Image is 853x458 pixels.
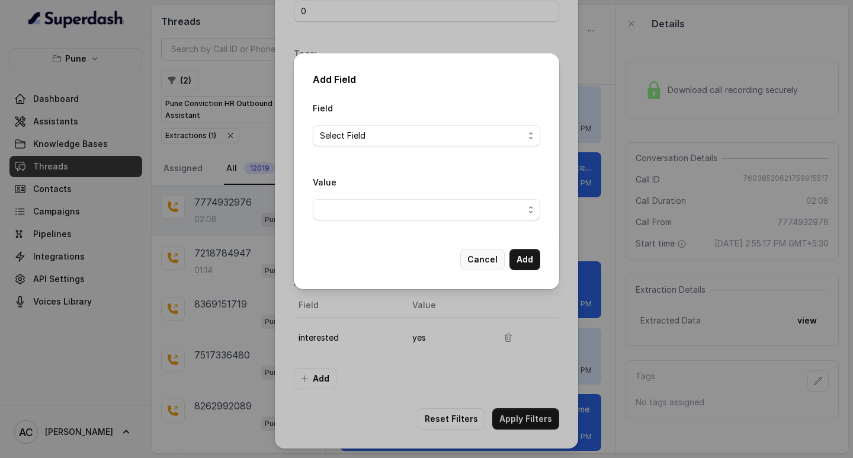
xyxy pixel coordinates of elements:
span: Select Field [320,129,524,143]
h2: Add Field [313,72,540,87]
button: Select Field [313,125,540,146]
button: Add [509,249,540,270]
label: Field [313,103,333,113]
button: Cancel [460,249,505,270]
label: Value [313,177,336,187]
